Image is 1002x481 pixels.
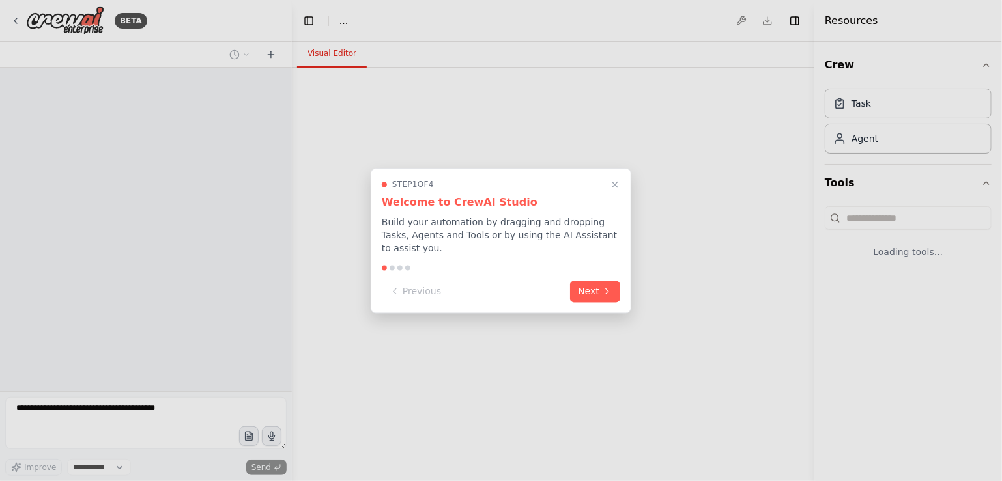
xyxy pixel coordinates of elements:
button: Close walkthrough [607,176,623,192]
p: Build your automation by dragging and dropping Tasks, Agents and Tools or by using the AI Assista... [382,215,620,254]
span: Step 1 of 4 [392,179,434,189]
button: Next [570,281,620,302]
button: Hide left sidebar [300,12,318,30]
button: Previous [382,281,449,302]
h3: Welcome to CrewAI Studio [382,195,620,210]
